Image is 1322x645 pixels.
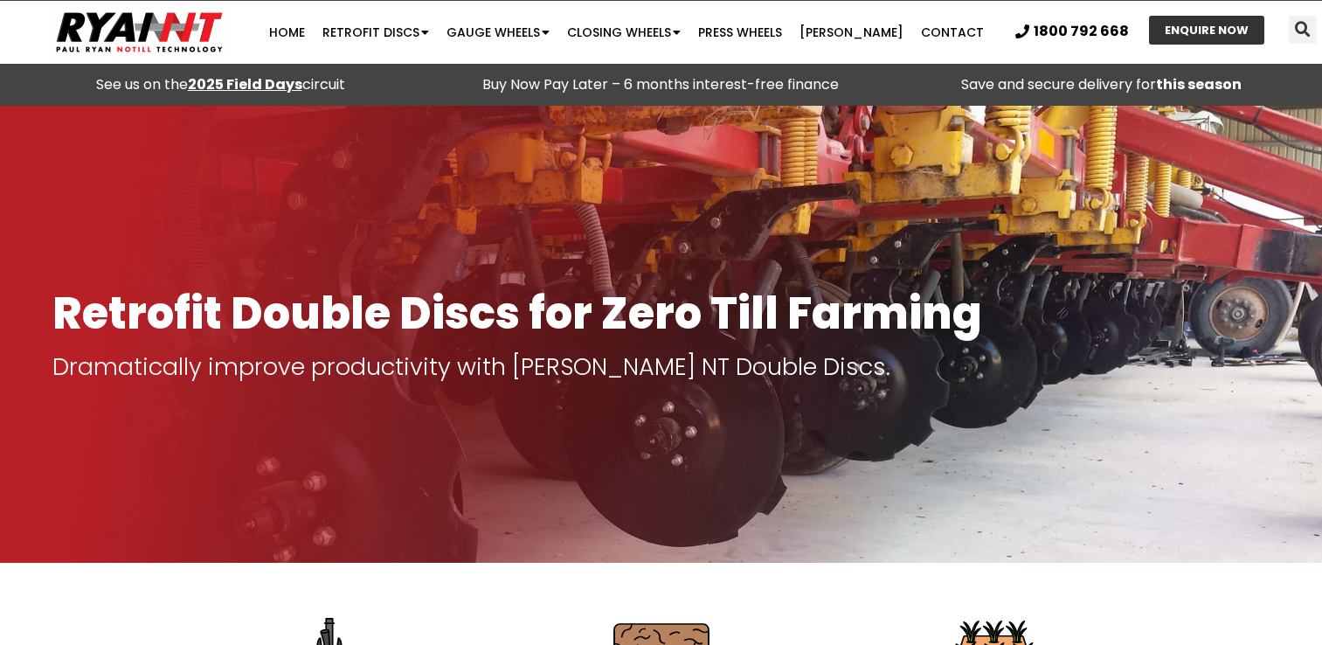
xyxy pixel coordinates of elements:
a: Press Wheels [689,15,791,50]
div: Search [1289,16,1317,44]
a: Contact [912,15,993,50]
p: Dramatically improve productivity with [PERSON_NAME] NT Double Discs. [52,355,1270,379]
a: 1800 792 668 [1015,24,1129,38]
a: Home [260,15,314,50]
h1: Retrofit Double Discs for Zero Till Farming [52,289,1270,337]
a: ENQUIRE NOW [1149,16,1264,45]
a: 2025 Field Days [188,74,302,94]
strong: this season [1156,74,1242,94]
a: Closing Wheels [558,15,689,50]
a: Retrofit Discs [314,15,438,50]
img: Ryan NT logo [52,5,227,59]
nav: Menu [256,15,996,50]
div: See us on the circuit [9,73,432,97]
a: [PERSON_NAME] [791,15,912,50]
a: Gauge Wheels [438,15,558,50]
span: ENQUIRE NOW [1165,24,1249,36]
p: Save and secure delivery for [890,73,1313,97]
p: Buy Now Pay Later – 6 months interest-free finance [449,73,872,97]
span: 1800 792 668 [1034,24,1129,38]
